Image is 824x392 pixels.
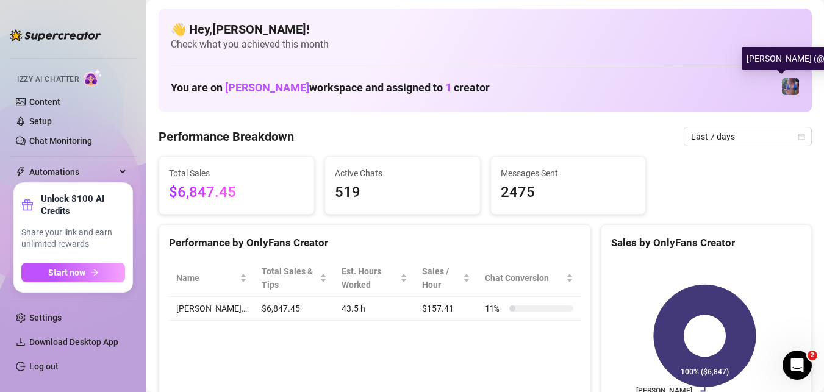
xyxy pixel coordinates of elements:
[171,21,800,38] h4: 👋 Hey, [PERSON_NAME] !
[335,181,470,204] span: 519
[29,362,59,371] a: Log out
[29,313,62,323] a: Settings
[342,265,398,291] div: Est. Hours Worked
[254,297,334,321] td: $6,847.45
[90,268,99,277] span: arrow-right
[169,166,304,180] span: Total Sales
[84,69,102,87] img: AI Chatter
[29,136,92,146] a: Chat Monitoring
[21,227,125,251] span: Share your link and earn unlimited rewards
[798,133,805,140] span: calendar
[169,235,581,251] div: Performance by OnlyFans Creator
[16,337,26,347] span: download
[176,271,237,285] span: Name
[415,297,478,321] td: $157.41
[691,127,804,146] span: Last 7 days
[501,166,636,180] span: Messages Sent
[48,268,85,277] span: Start now
[171,38,800,51] span: Check what you achieved this month
[783,351,812,380] iframe: Intercom live chat
[21,263,125,282] button: Start nowarrow-right
[478,260,581,297] th: Chat Conversion
[415,260,478,297] th: Sales / Hour
[10,29,101,41] img: logo-BBDzfeDw.svg
[262,265,317,291] span: Total Sales & Tips
[782,78,799,95] img: Jaylie
[16,167,26,177] span: thunderbolt
[169,181,304,204] span: $6,847.45
[334,297,415,321] td: 43.5 h
[29,337,118,347] span: Download Desktop App
[29,116,52,126] a: Setup
[17,74,79,85] span: Izzy AI Chatter
[808,351,817,360] span: 2
[501,181,636,204] span: 2475
[29,162,116,182] span: Automations
[41,193,125,217] strong: Unlock $100 AI Credits
[29,97,60,107] a: Content
[335,166,470,180] span: Active Chats
[611,235,801,251] div: Sales by OnlyFans Creator
[171,81,490,94] h1: You are on workspace and assigned to creator
[21,199,34,211] span: gift
[169,260,254,297] th: Name
[169,297,254,321] td: [PERSON_NAME]…
[445,81,451,94] span: 1
[254,260,334,297] th: Total Sales & Tips
[485,271,564,285] span: Chat Conversion
[485,302,504,315] span: 11 %
[225,81,309,94] span: [PERSON_NAME]
[159,128,294,145] h4: Performance Breakdown
[422,265,460,291] span: Sales / Hour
